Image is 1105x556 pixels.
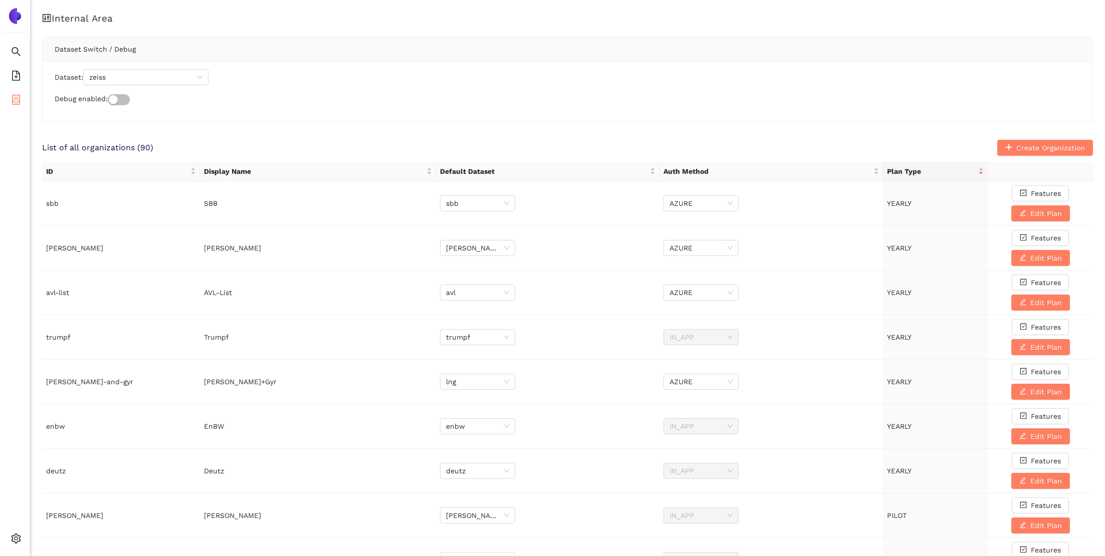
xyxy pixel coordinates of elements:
[1030,520,1062,531] span: Edit Plan
[883,181,988,226] td: YEARLY
[883,360,988,404] td: YEARLY
[436,162,659,181] th: this column's title is Default Dataset,this column is sortable
[1031,455,1061,466] span: Features
[1020,501,1027,509] span: check-square
[11,43,21,63] span: search
[42,315,200,360] td: trumpf
[1031,277,1061,288] span: Features
[200,181,436,226] td: SBB
[200,162,436,181] th: this column's title is Display Name,this column is sortable
[42,270,200,315] td: avl-list
[1011,473,1070,489] button: editEdit Plan
[200,270,436,315] td: AVL-List
[11,91,21,111] span: container
[1012,453,1069,469] button: check-squareFeatures
[11,67,21,87] span: file-add
[42,449,200,493] td: deutz
[446,463,509,478] span: deutz
[200,226,436,270] td: [PERSON_NAME]
[1030,342,1062,353] span: Edit Plan
[1012,185,1069,201] button: check-squareFeatures
[11,530,21,550] span: setting
[1012,230,1069,246] button: check-squareFeatures
[1011,384,1070,400] button: editEdit Plan
[1011,295,1070,311] button: editEdit Plan
[1011,205,1070,221] button: editEdit Plan
[1011,250,1070,266] button: editEdit Plan
[46,166,188,177] span: ID
[42,226,200,270] td: [PERSON_NAME]
[55,69,1080,85] div: Dataset:
[883,226,988,270] td: YEARLY
[1019,254,1026,262] span: edit
[1020,279,1027,287] span: check-square
[42,162,200,181] th: this column's title is ID,this column is sortable
[883,449,988,493] td: YEARLY
[1031,411,1061,422] span: Features
[446,240,509,255] span: brose
[1011,517,1070,533] button: editEdit Plan
[1019,432,1026,440] span: edit
[200,493,436,538] td: [PERSON_NAME]
[997,140,1093,156] button: plusCreate Organization
[42,12,1093,25] h1: Internal Area
[1012,497,1069,513] button: check-squareFeatures
[1016,142,1085,153] span: Create Organization
[1031,188,1061,199] span: Features
[1020,323,1027,331] span: check-square
[446,330,509,345] span: trumpf
[1019,521,1026,529] span: edit
[42,493,200,538] td: [PERSON_NAME]
[42,142,153,153] span: List of all organizations ( 90 )
[1031,544,1061,555] span: Features
[440,166,648,177] span: Default Dataset
[42,181,200,226] td: sbb
[1019,477,1026,485] span: edit
[55,93,1080,105] div: Debug enabled:
[7,8,23,24] img: Logo
[1019,299,1026,307] span: edit
[1030,431,1062,442] span: Edit Plan
[1031,366,1061,377] span: Features
[1030,297,1062,308] span: Edit Plan
[1031,322,1061,333] span: Features
[1005,144,1012,152] span: plus
[1030,252,1062,263] span: Edit Plan
[1020,412,1027,420] span: check-square
[883,315,988,360] td: YEARLY
[446,419,509,434] span: enbw
[446,285,509,300] span: avl
[1011,428,1070,444] button: editEdit Plan
[200,449,436,493] td: Deutz
[446,196,509,211] span: sbb
[1020,546,1027,554] span: check-square
[1020,234,1027,242] span: check-square
[1031,500,1061,511] span: Features
[1031,232,1061,243] span: Features
[659,162,883,181] th: this column's title is Auth Method,this column is sortable
[55,38,1080,61] div: Dataset Switch / Debug
[1020,457,1027,465] span: check-square
[670,330,733,345] span: IN_APP
[670,419,733,434] span: IN_APP
[200,360,436,404] td: [PERSON_NAME]+Gyr
[1030,386,1062,397] span: Edit Plan
[883,270,988,315] td: YEARLY
[1012,274,1069,291] button: check-squareFeatures
[670,285,733,300] span: AZURE
[670,240,733,255] span: AZURE
[664,166,871,177] span: Auth Method
[89,70,202,85] span: zeiss
[670,463,733,478] span: IN_APP
[883,404,988,449] td: YEARLY
[1019,343,1026,351] span: edit
[1020,368,1027,376] span: check-square
[1030,208,1062,219] span: Edit Plan
[42,404,200,449] td: enbw
[1012,319,1069,335] button: check-squareFeatures
[1030,475,1062,486] span: Edit Plan
[42,14,52,23] span: control
[204,166,425,177] span: Display Name
[670,196,733,211] span: AZURE
[670,508,733,523] span: IN_APP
